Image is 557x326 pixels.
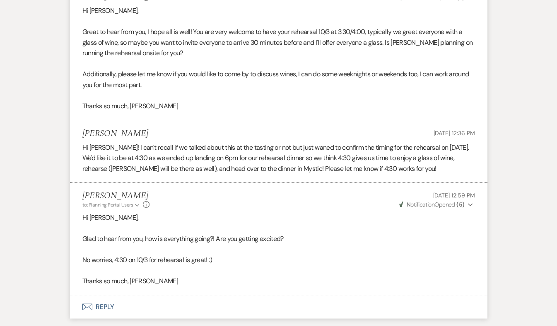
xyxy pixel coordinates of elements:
p: Thanks so much, [PERSON_NAME] [82,276,475,287]
span: Opened [399,201,465,208]
p: Hi [PERSON_NAME], [82,212,475,223]
button: Reply [70,295,487,319]
button: NotificationOpened (5) [398,200,475,209]
p: Great to hear from you, I hope all is well! You are very welcome to have your rehearsal 10/3 at 3... [82,27,475,58]
button: to: Planning Portal Users [82,201,141,209]
span: Notification [407,201,434,208]
span: to: Planning Portal Users [82,202,133,208]
h5: [PERSON_NAME] [82,191,150,201]
span: [DATE] 12:59 PM [433,192,475,199]
p: Hi [PERSON_NAME], [82,5,475,16]
p: Thanks so much, [PERSON_NAME] [82,101,475,112]
p: No worries, 4:30 on 10/3 for rehearsal is great! :) [82,255,475,265]
p: Glad to hear from you, how is everything going?! Are you getting excited? [82,234,475,244]
span: [DATE] 12:36 PM [434,129,475,137]
p: Hi [PERSON_NAME]! I can't recall if we talked about this at the tasting or not but just waned to ... [82,142,475,174]
p: Additionally, please let me know if you would like to come by to discuss wines, I can do some wee... [82,69,475,90]
strong: ( 5 ) [456,201,464,208]
h5: [PERSON_NAME] [82,129,148,139]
